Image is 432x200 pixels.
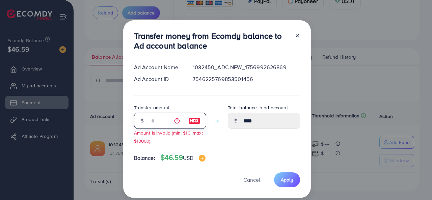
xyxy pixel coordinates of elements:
button: Cancel [235,172,269,187]
iframe: Chat [403,170,427,195]
h3: Transfer money from Ecomdy balance to Ad account balance [134,31,289,51]
div: 1032450_ADC NEW_1756992626869 [187,63,305,71]
span: Balance: [134,154,155,162]
span: Cancel [243,176,260,183]
span: Apply [281,176,293,183]
button: Apply [274,172,300,187]
small: Amount is invalid (min: $10, max: $10000) [134,130,203,144]
img: image [188,117,200,125]
span: USD [183,154,193,162]
div: 7546225769853501456 [187,75,305,83]
h4: $46.59 [161,153,206,162]
div: Ad Account ID [129,75,188,83]
div: Ad Account Name [129,63,188,71]
label: Total balance in ad account [228,104,288,111]
label: Transfer amount [134,104,169,111]
img: image [199,155,206,162]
